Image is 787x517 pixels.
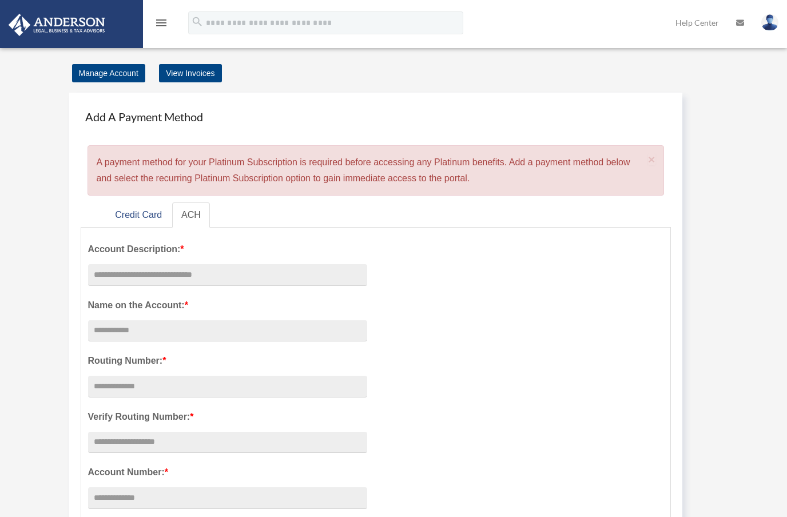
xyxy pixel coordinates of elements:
[172,202,210,228] a: ACH
[648,153,655,165] button: Close
[648,153,655,166] span: ×
[88,409,367,425] label: Verify Routing Number:
[88,297,367,313] label: Name on the Account:
[88,145,665,196] div: A payment method for your Platinum Subscription is required before accessing any Platinum benefit...
[88,241,367,257] label: Account Description:
[191,15,204,28] i: search
[72,64,145,82] a: Manage Account
[159,64,221,82] a: View Invoices
[154,20,168,30] a: menu
[88,464,367,480] label: Account Number:
[761,14,778,31] img: User Pic
[5,14,109,36] img: Anderson Advisors Platinum Portal
[88,353,367,369] label: Routing Number:
[154,16,168,30] i: menu
[106,202,171,228] a: Credit Card
[81,104,671,129] h4: Add A Payment Method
